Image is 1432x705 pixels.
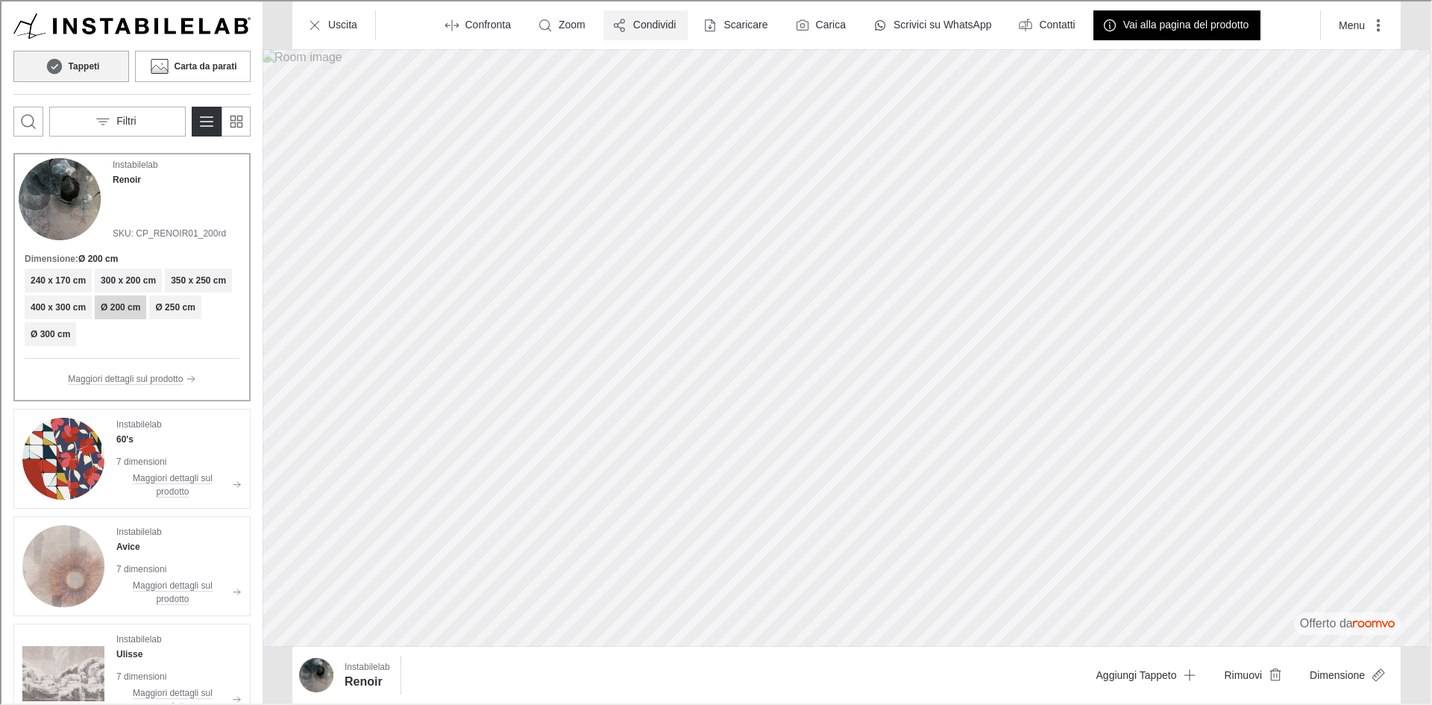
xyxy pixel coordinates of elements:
[111,172,139,185] h4: Renoir
[12,515,249,615] div: See Avice in the room
[23,267,90,291] button: 240 x 170 cm
[115,454,240,467] p: 7 dimensioni
[862,9,1002,39] button: Scrivici su WhatsApp
[23,321,75,345] button: Ø 300 cm
[115,113,134,128] p: Filtri
[66,371,181,384] p: Maggiori dettagli sul prodotto
[434,9,521,39] button: Enter compare mode
[115,470,227,497] p: Maggiori dettagli sul prodotto
[115,668,240,682] p: 7 dimensioni
[77,251,116,264] h6: Ø 200 cm
[169,272,224,286] h6: 350 x 250 cm
[21,524,103,606] img: Avice. Link opens in a new window.
[66,369,194,386] button: Maggiori dettagli sul prodotto
[115,416,160,430] p: Instabilelab
[93,294,145,318] button: Ø 200 cm
[297,9,368,39] button: Uscita
[722,16,766,31] p: Scaricare
[527,9,596,39] button: Zoom room image
[339,656,393,692] button: Show details for Renoir
[93,267,160,291] button: 300 x 200 cm
[17,157,99,239] img: Renoir. Link opens in a new window.
[632,16,675,31] p: Condividi
[1037,16,1073,31] p: Contatti
[1298,614,1393,630] div: Il visualizzatore è fornito da Roomvo.
[327,16,356,31] p: Uscita
[1083,659,1205,689] button: Aggiungi Tappeto
[134,49,249,81] button: Carta da parati
[1296,659,1393,689] button: Open size menu
[99,272,154,286] h6: 300 x 200 cm
[115,631,160,645] p: Instabilelab
[111,157,157,170] p: Instabilelab
[99,299,139,313] h6: Ø 200 cm
[785,9,856,39] button: Carica una foto della tua stanza
[298,657,332,691] img: Renoir
[29,272,84,286] h6: 240 x 170 cm
[12,12,249,37] img: Logo representing Instabilelab.
[115,469,240,498] button: Maggiori dettagli sul prodotto
[219,105,249,135] button: Passa alla visualizzazione semplice
[602,9,687,39] button: Condividi
[23,294,90,318] button: 400 x 300 cm
[163,267,230,291] button: 350 x 250 cm
[115,577,227,604] p: Maggiori dettagli sul prodotto
[1122,16,1248,31] p: Vai alla pagina del prodotto
[814,16,844,31] label: Carica
[29,326,69,339] h6: Ø 300 cm
[29,299,84,313] h6: 400 x 300 cm
[892,16,990,31] p: Scrivici su WhatsApp
[1298,614,1393,630] p: Offerto da
[115,561,240,574] p: 7 dimensioni
[12,105,42,135] button: Apri la casella di ricerca
[557,16,584,31] p: Zoom
[464,16,509,31] p: Confronta
[115,539,139,552] h4: Avice
[115,524,160,537] p: Instabilelab
[12,49,128,81] button: Tappeti
[111,225,224,239] span: SKU: CP_RENOIR01_200rd
[67,58,98,72] h6: Tappeti
[343,672,389,689] h6: Renoir
[190,105,220,135] button: Passa alla visualizzazione dettagliata
[343,659,389,672] p: Instabilelab
[1008,9,1085,39] button: Contatti
[172,58,235,72] h6: Carta da parati
[1092,9,1260,39] button: Vai alla pagina del prodotto
[148,294,199,318] button: Ø 250 cm
[1351,619,1393,626] img: roomvo_wordmark.svg
[115,576,240,606] button: Maggiori dettagli sul prodotto
[115,431,132,445] h4: 60's
[48,105,184,135] button: Open the filters menu
[190,105,249,135] div: Product List Mode Selector
[1325,9,1393,39] button: More actions
[21,416,103,498] img: 60's. Link opens in a new window.
[12,12,249,37] a: Vai al sito web di Instabilelab .
[115,646,141,659] h4: Ulisse
[23,251,77,264] h6: Dimensione :
[154,299,193,313] h6: Ø 250 cm
[12,407,249,507] div: See 60's in the room
[692,9,778,39] button: Scaricare
[1210,659,1290,689] button: Remove product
